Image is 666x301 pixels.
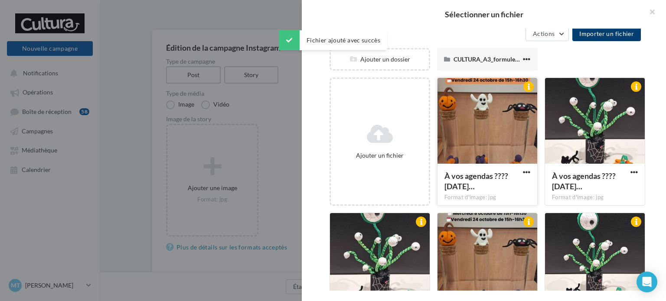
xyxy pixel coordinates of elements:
[279,30,387,50] div: Fichier ajouté avec succès
[444,194,530,201] div: Format d'image: jpg
[316,10,652,18] h2: Sélectionner un fichier
[572,26,641,41] button: Importer un fichier
[579,30,634,37] span: Importer un fichier
[552,171,616,191] span: À vos agendas ????️ Samedi 11 octobre de 10h30-11h30 ????️Jeudi 23 octobre de 14h-15h ????Reserve...
[526,26,569,41] button: Actions
[533,30,555,37] span: Actions
[552,194,638,201] div: Format d'image: jpg
[454,55,600,63] span: CULTURA_A3_formule_anniversaire_plongeoir1 (1) (1)
[342,29,374,38] div: Mes fichiers
[331,55,429,64] div: Ajouter un dossier
[334,151,425,160] div: Ajouter un fichier
[637,272,657,292] div: Open Intercom Messenger
[444,171,508,191] span: À vos agendas ????️ Mercredi 8 octobre de 15h-16h30 ????️Vendredi 24 octobre de 15h-16h30 ????Rés...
